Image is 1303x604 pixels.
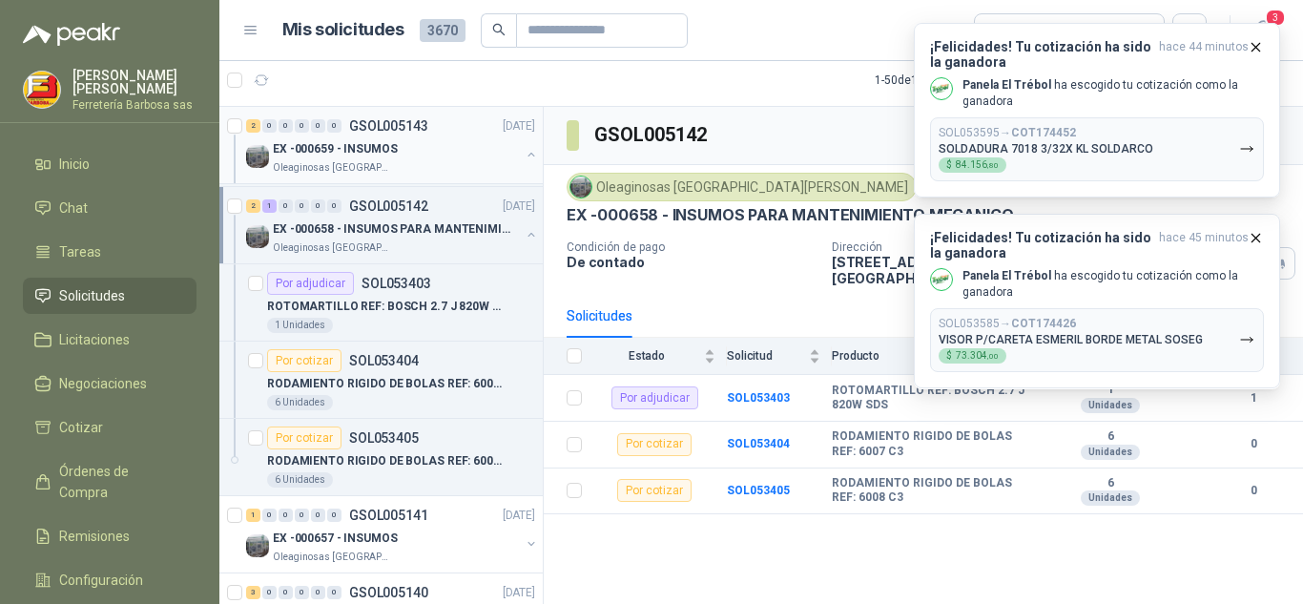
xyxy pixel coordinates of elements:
div: 0 [327,199,341,213]
img: Company Logo [931,78,952,99]
div: Por cotizar [267,427,341,449]
span: hace 45 minutos [1159,230,1249,260]
span: Licitaciones [59,329,130,350]
h3: ¡Felicidades! Tu cotización ha sido la ganadora [930,230,1151,260]
div: Todas [986,20,1026,41]
div: 0 [327,509,341,522]
div: 0 [295,199,309,213]
p: GSOL005141 [349,509,428,522]
span: Negociaciones [59,373,147,394]
button: SOL053595→COT174452SOLDADURA 7018 3/32X KL SOLDARCO$84.156,80 [930,117,1264,181]
div: 2 [246,119,260,133]
p: SOL053404 [349,354,419,367]
img: Company Logo [246,534,269,557]
img: Company Logo [246,145,269,168]
div: $ [939,157,1006,173]
p: GSOL005142 [349,199,428,213]
p: Oleaginosas [GEOGRAPHIC_DATA][PERSON_NAME] [273,550,393,565]
a: Licitaciones [23,322,196,358]
div: Solicitudes [567,305,632,326]
h1: Mis solicitudes [282,16,404,44]
b: Panela El Trébol [962,78,1051,92]
p: SOL053585 → [939,317,1076,331]
span: Inicio [59,154,90,175]
a: Remisiones [23,518,196,554]
a: Negociaciones [23,365,196,402]
div: 0 [262,119,277,133]
div: 0 [262,509,277,522]
p: [DATE] [503,198,535,216]
div: 1 [262,199,277,213]
a: 1 0 0 0 0 0 GSOL005141[DATE] Company LogoEX -000657 - INSUMOSOleaginosas [GEOGRAPHIC_DATA][PERSON... [246,504,539,565]
b: SOL053404 [727,437,790,450]
b: COT174426 [1011,317,1076,330]
div: Por cotizar [617,433,692,456]
p: [DATE] [503,507,535,525]
button: 3 [1246,13,1280,48]
a: 2 0 0 0 0 0 GSOL005143[DATE] Company LogoEX -000659 - INSUMOSOleaginosas [GEOGRAPHIC_DATA][PERSON... [246,115,539,176]
div: Por adjudicar [611,386,698,409]
button: SOL053585→COT174426VISOR P/CARETA ESMERIL BORDE METAL SOSEG$73.304,00 [930,308,1264,372]
div: 1 - 50 de 1948 [875,65,999,95]
div: 0 [327,586,341,599]
p: RODAMIENTO RIGIDO DE BOLAS REF: 6008 C3 [267,452,505,470]
span: Solicitudes [59,285,125,306]
span: Remisiones [59,526,130,547]
p: EX -000658 - INSUMOS PARA MANTENIMIENTO MECANICO [273,220,510,239]
div: 0 [311,586,325,599]
div: Unidades [1081,445,1140,460]
b: Panela El Trébol [962,269,1051,282]
a: Inicio [23,146,196,182]
p: [PERSON_NAME] [PERSON_NAME] [72,69,196,95]
a: Por cotizarSOL053405RODAMIENTO RIGIDO DE BOLAS REF: 6008 C36 Unidades [219,419,543,496]
p: Oleaginosas [GEOGRAPHIC_DATA][PERSON_NAME] [273,160,393,176]
span: Cotizar [59,417,103,438]
span: 3 [1265,9,1286,27]
p: ha escogido tu cotización como la ganadora [962,77,1264,110]
p: SOL053405 [349,431,419,445]
b: 6 [1044,476,1176,491]
img: Company Logo [246,225,269,248]
div: 1 [246,509,260,522]
p: [DATE] [503,584,535,602]
div: 0 [279,119,293,133]
img: Company Logo [931,269,952,290]
div: $ [939,348,1006,364]
div: 0 [311,509,325,522]
div: 3 [246,586,260,599]
a: Órdenes de Compra [23,453,196,510]
a: Cotizar [23,409,196,446]
p: EX -000657 - INSUMOS [273,530,398,548]
p: SOL053595 → [939,126,1076,140]
a: SOL053405 [727,484,790,497]
div: Por cotizar [267,349,341,372]
b: COT174452 [1011,126,1076,139]
div: Oleaginosas [GEOGRAPHIC_DATA][PERSON_NAME] [567,173,917,201]
th: Estado [593,338,727,375]
button: ¡Felicidades! Tu cotización ha sido la ganadorahace 45 minutos Company LogoPanela El Trébol ha es... [914,214,1280,388]
div: 0 [279,586,293,599]
a: Configuración [23,562,196,598]
span: ,80 [987,161,999,170]
p: EX -000658 - INSUMOS PARA MANTENIMIENTO MECANICO [567,205,1013,225]
b: SOL053403 [727,391,790,405]
div: Por adjudicar [267,272,354,295]
th: Solicitud [727,338,832,375]
div: 0 [295,586,309,599]
b: 0 [1227,435,1280,453]
img: Logo peakr [23,23,120,46]
span: search [492,23,506,36]
div: 6 Unidades [267,472,333,488]
a: Tareas [23,234,196,270]
p: [STREET_ADDRESS] Cali , [PERSON_NAME][GEOGRAPHIC_DATA] [832,254,1255,286]
p: RODAMIENTO RIGIDO DE BOLAS REF: 6007 C3 [267,375,505,393]
b: 0 [1227,482,1280,500]
h3: ¡Felicidades! Tu cotización ha sido la ganadora [930,39,1151,70]
b: ROTOMARTILLO REF: BOSCH 2.7 J 820W SDS [832,384,1033,413]
th: Producto [832,338,1044,375]
div: 0 [311,119,325,133]
span: 73.304 [956,351,999,361]
p: Oleaginosas [GEOGRAPHIC_DATA][PERSON_NAME] [273,240,393,256]
a: 2 1 0 0 0 0 GSOL005142[DATE] Company LogoEX -000658 - INSUMOS PARA MANTENIMIENTO MECANICOOleagino... [246,195,539,256]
